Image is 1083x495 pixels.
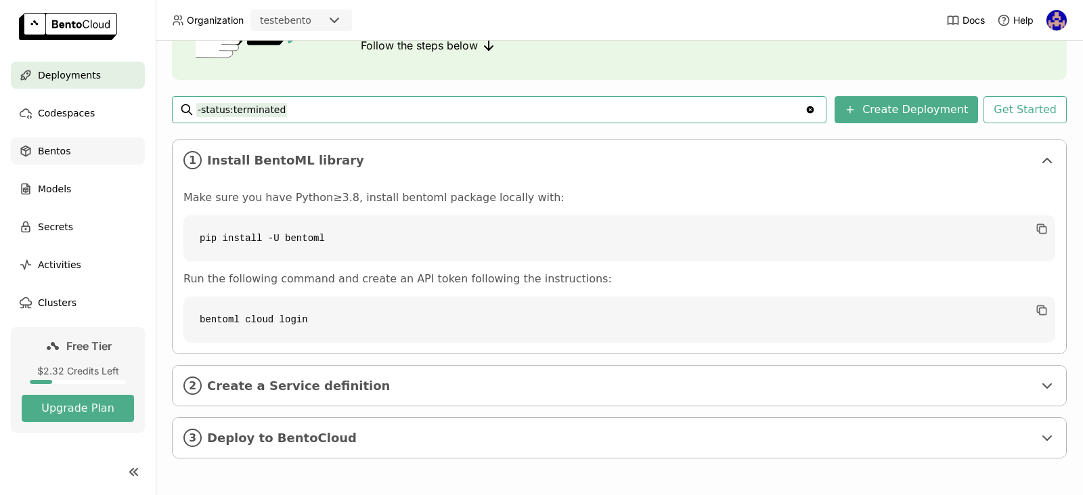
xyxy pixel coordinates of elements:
a: Deployments [11,62,145,89]
span: Follow the steps below [361,39,478,52]
span: Free Tier [66,339,112,353]
svg: Clear value [805,104,816,115]
a: Bentos [11,137,145,165]
div: 1Install BentoML library [173,140,1066,180]
img: sidney santos [1046,10,1067,30]
span: Clusters [38,295,76,311]
div: 2Create a Service definition [173,366,1066,406]
button: Get Started [983,96,1067,123]
span: Activities [38,257,81,273]
span: Deploy to BentoCloud [207,431,1034,446]
button: Upgrade Plan [22,395,134,422]
div: testebento [260,14,311,27]
span: Codespaces [38,105,95,121]
img: logo [19,13,117,40]
span: Bentos [38,143,70,159]
span: Deployments [38,67,101,83]
i: 1 [183,151,202,169]
i: 2 [183,376,202,395]
div: 3Deploy to BentoCloud [173,418,1066,458]
span: Organization [187,14,244,26]
i: 3 [183,429,202,447]
span: Create a Service definition [207,379,1034,393]
span: Help [1013,14,1034,26]
p: Run the following command and create an API token following the instructions: [183,272,1055,286]
p: Make sure you have Python≥3.8, install bentoml package locally with: [183,191,1055,205]
a: Docs [946,14,985,27]
span: Docs [963,14,985,26]
a: Models [11,175,145,202]
span: Models [38,181,71,197]
span: Secrets [38,219,73,235]
div: $2.32 Credits Left [22,365,134,377]
button: Create Deployment [835,96,978,123]
a: Secrets [11,213,145,240]
input: Selected testebento. [313,14,314,28]
a: Activities [11,251,145,278]
input: Search [196,99,805,121]
code: bentoml cloud login [183,297,1055,343]
span: Install BentoML library [207,153,1034,168]
a: Codespaces [11,100,145,127]
a: Clusters [11,289,145,316]
div: Help [997,14,1034,27]
a: Free Tier$2.32 Credits LeftUpgrade Plan [11,327,145,433]
code: pip install -U bentoml [183,215,1055,261]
